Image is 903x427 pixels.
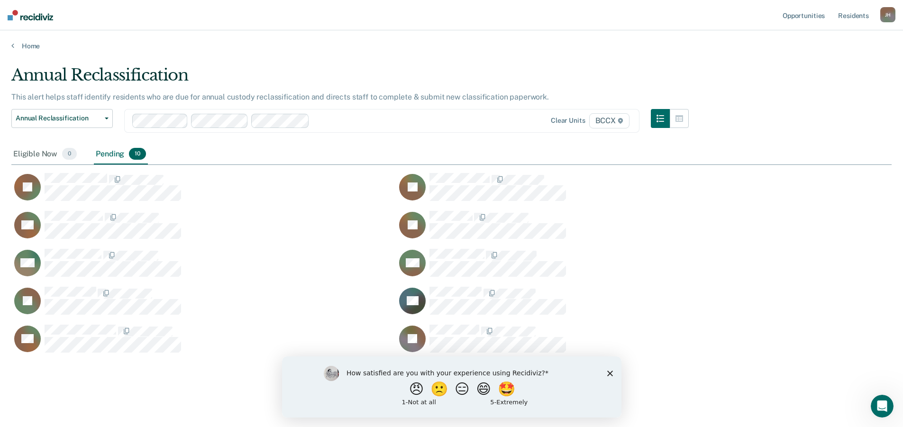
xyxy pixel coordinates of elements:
div: Pending10 [94,144,148,165]
iframe: Intercom live chat [871,395,894,418]
div: CaseloadOpportunityCell-00547386 [11,248,396,286]
div: CaseloadOpportunityCell-00502008 [11,324,396,362]
button: Annual Reclassification [11,109,113,128]
div: CaseloadOpportunityCell-00636623 [396,324,781,362]
span: Annual Reclassification [16,114,101,122]
div: Eligible Now0 [11,144,79,165]
div: J H [880,7,895,22]
span: 0 [62,148,77,160]
span: 10 [129,148,146,160]
div: CaseloadOpportunityCell-00607365 [396,210,781,248]
img: Recidiviz [8,10,53,20]
div: Clear units [551,117,585,125]
div: CaseloadOpportunityCell-00421901 [396,248,781,286]
p: This alert helps staff identify residents who are due for annual custody reclassification and dir... [11,92,549,101]
div: CaseloadOpportunityCell-00519387 [396,173,781,210]
div: Annual Reclassification [11,65,689,92]
iframe: Survey by Kim from Recidiviz [282,356,621,418]
div: CaseloadOpportunityCell-00654707 [11,210,396,248]
div: CaseloadOpportunityCell-00667301 [396,286,781,324]
a: Home [11,42,892,50]
button: JH [880,7,895,22]
div: CaseloadOpportunityCell-00542829 [11,173,396,210]
div: CaseloadOpportunityCell-00569007 [11,286,396,324]
span: BCCX [589,113,629,128]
